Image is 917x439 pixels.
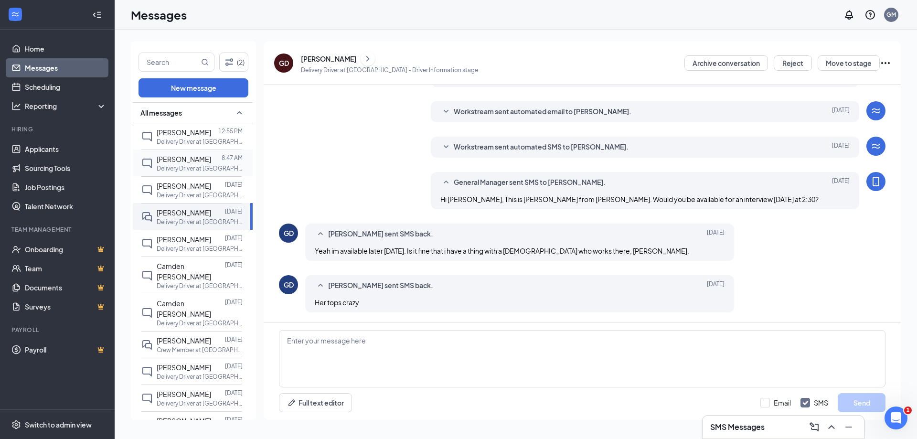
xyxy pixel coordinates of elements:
[774,55,812,71] button: Reject
[218,127,243,135] p: 12:55 PM
[157,164,243,172] p: Delivery Driver at [GEOGRAPHIC_DATA]
[315,228,326,240] svg: SmallChevronUp
[25,259,107,278] a: TeamCrown
[225,389,243,397] p: [DATE]
[328,280,433,291] span: [PERSON_NAME] sent SMS back.
[279,58,289,68] div: GD
[826,421,837,433] svg: ChevronUp
[25,77,107,96] a: Scheduling
[25,101,107,111] div: Reporting
[225,261,243,269] p: [DATE]
[11,10,20,19] svg: WorkstreamLogo
[328,228,433,240] span: [PERSON_NAME] sent SMS back.
[157,319,243,327] p: Delivery Driver at [GEOGRAPHIC_DATA]
[440,106,452,118] svg: SmallChevronDown
[157,417,211,425] span: [PERSON_NAME]
[284,280,294,289] div: GD
[157,299,211,318] span: Camden [PERSON_NAME]
[225,207,243,215] p: [DATE]
[157,336,211,345] span: [PERSON_NAME]
[809,421,820,433] svg: ComposeMessage
[838,393,885,412] button: Send
[157,390,211,398] span: [PERSON_NAME]
[25,297,107,316] a: SurveysCrown
[141,419,153,431] svg: DoubleChat
[818,55,880,71] button: Move to stage
[440,141,452,153] svg: SmallChevronDown
[157,182,211,190] span: [PERSON_NAME]
[25,278,107,297] a: DocumentsCrown
[157,218,243,226] p: Delivery Driver at [GEOGRAPHIC_DATA]
[141,339,153,351] svg: DoubleChat
[92,10,102,20] svg: Collapse
[832,106,850,118] span: [DATE]
[225,234,243,242] p: [DATE]
[139,78,248,97] button: New message
[870,105,882,117] svg: WorkstreamLogo
[157,155,211,163] span: [PERSON_NAME]
[301,54,356,64] div: [PERSON_NAME]
[25,420,92,429] div: Switch to admin view
[25,178,107,197] a: Job Postings
[141,158,153,169] svg: ChatInactive
[707,228,725,240] span: [DATE]
[11,101,21,111] svg: Analysis
[25,159,107,178] a: Sourcing Tools
[11,125,105,133] div: Hiring
[157,282,243,290] p: Delivery Driver at [GEOGRAPHIC_DATA]
[11,420,21,429] svg: Settings
[201,58,209,66] svg: MagnifyingGlass
[141,393,153,404] svg: ChatInactive
[841,419,856,435] button: Minimize
[141,211,153,223] svg: DoubleChat
[141,238,153,249] svg: ChatInactive
[157,235,211,244] span: [PERSON_NAME]
[440,195,819,203] span: Hi [PERSON_NAME], This is [PERSON_NAME] from [PERSON_NAME]. Would you be available for an intervi...
[11,326,105,334] div: Payroll
[315,298,359,307] span: Her tops crazy
[832,177,850,188] span: [DATE]
[25,58,107,77] a: Messages
[139,53,199,71] input: Search
[454,106,631,118] span: Workstream sent automated email to [PERSON_NAME].
[707,280,725,291] span: [DATE]
[157,363,211,372] span: [PERSON_NAME]
[684,55,768,71] button: Archive conversation
[279,393,352,412] button: Full text editorPen
[880,57,891,69] svg: Ellipses
[157,346,243,354] p: Crew Member at [GEOGRAPHIC_DATA]
[11,225,105,234] div: Team Management
[870,176,882,187] svg: MobileSms
[440,177,452,188] svg: SmallChevronUp
[301,66,478,74] p: Delivery Driver at [GEOGRAPHIC_DATA] - Driver Information stage
[224,56,235,68] svg: Filter
[157,208,211,217] span: [PERSON_NAME]
[157,128,211,137] span: [PERSON_NAME]
[710,422,765,432] h3: SMS Messages
[824,419,839,435] button: ChevronUp
[25,139,107,159] a: Applicants
[361,52,375,66] button: ChevronRight
[141,270,153,281] svg: ChatInactive
[225,298,243,306] p: [DATE]
[225,181,243,189] p: [DATE]
[234,107,245,118] svg: SmallChevronUp
[219,53,248,72] button: Filter (2)
[25,39,107,58] a: Home
[454,177,606,188] span: General Manager sent SMS to [PERSON_NAME].
[225,416,243,424] p: [DATE]
[157,399,243,407] p: Delivery Driver at [GEOGRAPHIC_DATA]
[807,419,822,435] button: ComposeMessage
[141,307,153,319] svg: ChatInactive
[363,53,373,64] svg: ChevronRight
[454,141,629,153] span: Workstream sent automated SMS to [PERSON_NAME].
[886,11,896,19] div: GM
[157,245,243,253] p: Delivery Driver at [GEOGRAPHIC_DATA]
[225,335,243,343] p: [DATE]
[864,9,876,21] svg: QuestionInfo
[140,108,182,118] span: All messages
[904,407,912,414] span: 1
[131,7,187,23] h1: Messages
[157,191,243,199] p: Delivery Driver at [GEOGRAPHIC_DATA]
[141,366,153,377] svg: ChatInactive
